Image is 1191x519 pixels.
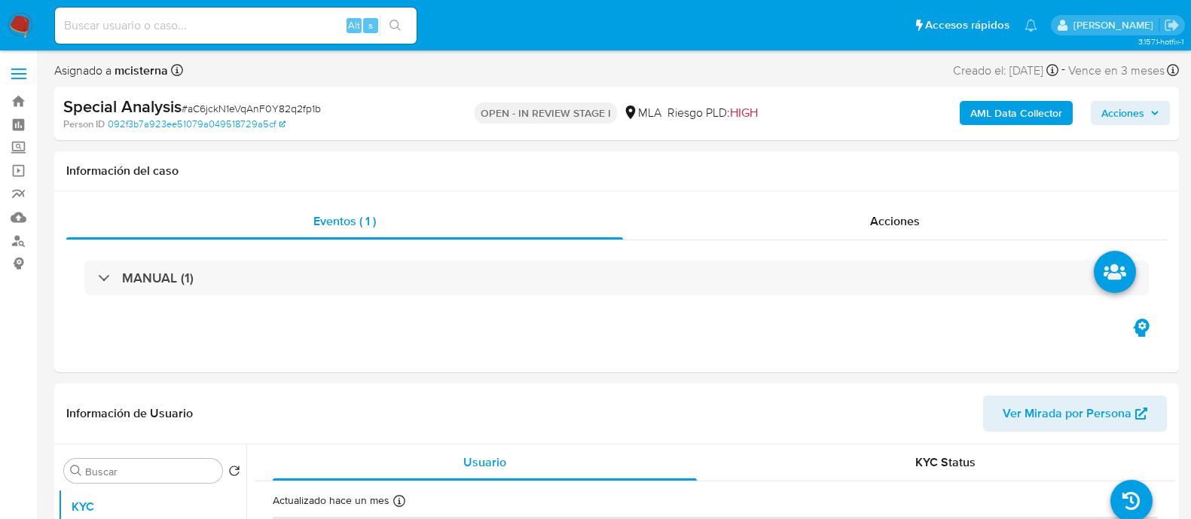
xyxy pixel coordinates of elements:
[667,105,758,121] span: Riesgo PLD:
[870,212,920,230] span: Acciones
[960,101,1073,125] button: AML Data Collector
[1061,60,1065,81] span: -
[970,101,1062,125] b: AML Data Collector
[1068,63,1165,79] span: Vence en 3 meses
[1101,101,1144,125] span: Acciones
[63,94,182,118] b: Special Analysis
[273,493,389,508] p: Actualizado hace un mes
[85,465,216,478] input: Buscar
[66,163,1167,179] h1: Información del caso
[182,101,321,116] span: # aC6jckN1eVqAnF0Y82q2fp1b
[54,63,168,79] span: Asignado a
[730,104,758,121] span: HIGH
[84,261,1149,295] div: MANUAL (1)
[66,406,193,421] h1: Información de Usuario
[380,15,411,36] button: search-icon
[111,62,168,79] b: mcisterna
[1003,395,1131,432] span: Ver Mirada por Persona
[463,453,506,471] span: Usuario
[1164,17,1180,33] a: Salir
[475,102,617,124] p: OPEN - IN REVIEW STAGE I
[983,395,1167,432] button: Ver Mirada por Persona
[1025,19,1037,32] a: Notificaciones
[228,465,240,481] button: Volver al orden por defecto
[122,270,194,286] h3: MANUAL (1)
[1073,18,1159,32] p: milagros.cisterna@mercadolibre.com
[1091,101,1170,125] button: Acciones
[108,118,286,131] a: 092f3b7a923ee51079a049518729a5cf
[915,453,976,471] span: KYC Status
[953,60,1058,81] div: Creado el: [DATE]
[55,16,417,35] input: Buscar usuario o caso...
[623,105,661,121] div: MLA
[313,212,376,230] span: Eventos ( 1 )
[925,17,1009,33] span: Accesos rápidos
[63,118,105,131] b: Person ID
[368,18,373,32] span: s
[70,465,82,477] button: Buscar
[348,18,360,32] span: Alt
